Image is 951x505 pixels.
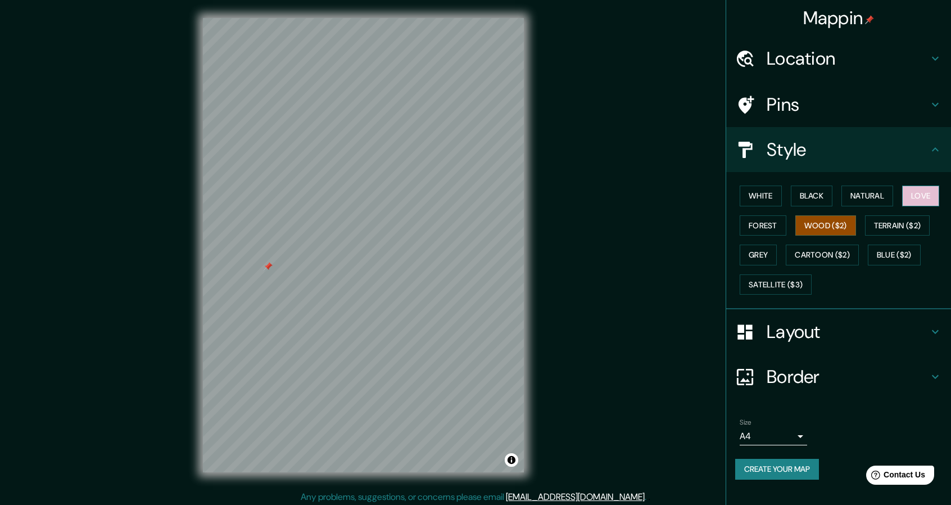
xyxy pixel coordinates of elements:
img: pin-icon.png [865,15,874,24]
button: Toggle attribution [505,453,518,467]
div: Layout [726,309,951,354]
button: Satellite ($3) [740,274,812,295]
h4: Location [767,47,929,70]
button: White [740,186,782,206]
button: Wood ($2) [795,215,856,236]
h4: Style [767,138,929,161]
button: Grey [740,245,777,265]
p: Any problems, suggestions, or concerns please email . [301,490,646,504]
div: . [648,490,650,504]
button: Black [791,186,833,206]
label: Size [740,418,751,427]
canvas: Map [203,18,524,472]
button: Forest [740,215,786,236]
button: Create your map [735,459,819,480]
button: Blue ($2) [868,245,921,265]
h4: Border [767,366,929,388]
div: . [646,490,648,504]
div: A4 [740,427,807,445]
div: Border [726,354,951,399]
button: Terrain ($2) [865,215,930,236]
button: Cartoon ($2) [786,245,859,265]
iframe: Help widget launcher [851,461,939,493]
h4: Layout [767,321,929,343]
button: Natural [841,186,893,206]
div: Location [726,36,951,81]
h4: Mappin [803,7,875,29]
h4: Pins [767,93,929,116]
div: Style [726,127,951,172]
button: Love [902,186,939,206]
div: Pins [726,82,951,127]
a: [EMAIL_ADDRESS][DOMAIN_NAME] [506,491,645,503]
